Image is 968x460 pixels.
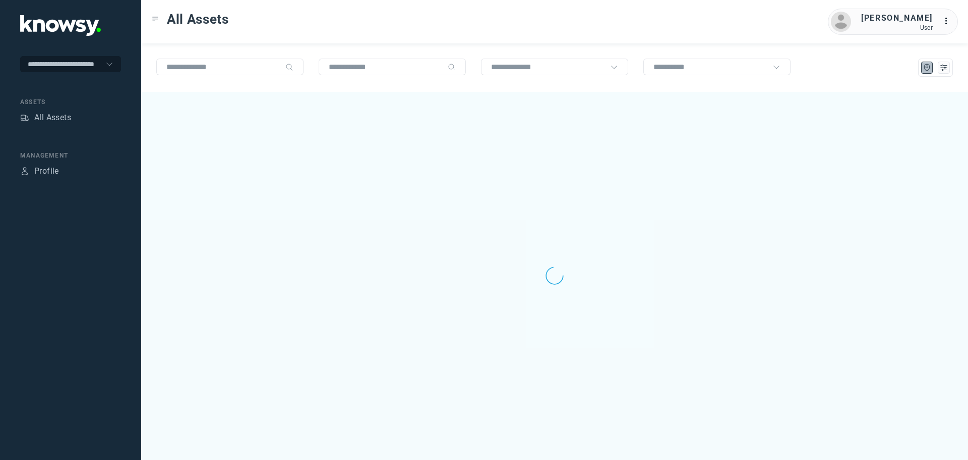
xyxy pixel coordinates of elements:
div: List [939,63,948,72]
div: Assets [20,97,121,107]
img: avatar.png [831,12,851,32]
div: Map [923,63,932,72]
div: Search [285,63,293,71]
div: Profile [34,165,59,177]
span: All Assets [167,10,229,28]
div: Management [20,151,121,160]
div: Search [448,63,456,71]
a: AssetsAll Assets [20,112,71,124]
div: Assets [20,113,29,122]
div: All Assets [34,112,71,124]
div: Toggle Menu [152,16,159,23]
div: : [943,15,955,29]
div: : [943,15,955,27]
div: User [861,24,933,31]
a: ProfileProfile [20,165,59,177]
div: Profile [20,167,29,176]
img: Application Logo [20,15,101,36]
tspan: ... [943,17,953,25]
div: [PERSON_NAME] [861,12,933,24]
